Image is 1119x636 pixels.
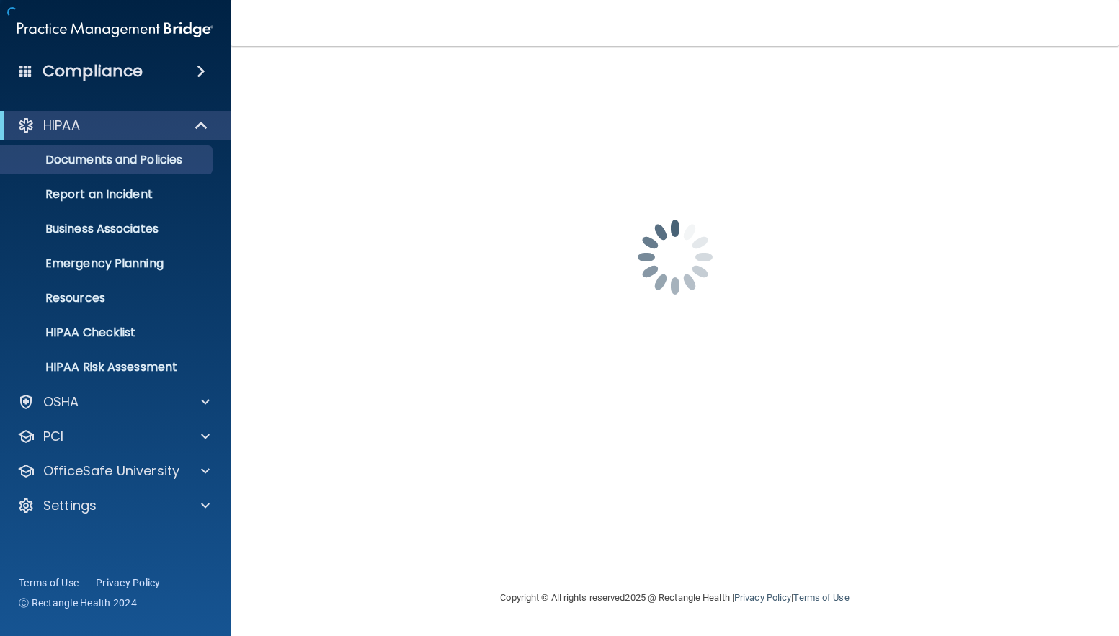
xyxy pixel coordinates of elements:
[9,360,206,375] p: HIPAA Risk Assessment
[17,462,210,480] a: OfficeSafe University
[17,117,209,134] a: HIPAA
[43,61,143,81] h4: Compliance
[43,462,179,480] p: OfficeSafe University
[96,575,161,590] a: Privacy Policy
[9,326,206,340] p: HIPAA Checklist
[43,428,63,445] p: PCI
[43,117,80,134] p: HIPAA
[17,15,213,44] img: PMB logo
[870,534,1102,591] iframe: Drift Widget Chat Controller
[43,393,79,411] p: OSHA
[43,497,97,514] p: Settings
[9,187,206,202] p: Report an Incident
[17,497,210,514] a: Settings
[19,575,79,590] a: Terms of Use
[9,153,206,167] p: Documents and Policies
[793,592,849,603] a: Terms of Use
[9,222,206,236] p: Business Associates
[734,592,791,603] a: Privacy Policy
[17,393,210,411] a: OSHA
[603,185,747,329] img: spinner.e123f6fc.gif
[19,596,137,610] span: Ⓒ Rectangle Health 2024
[412,575,938,621] div: Copyright © All rights reserved 2025 @ Rectangle Health | |
[9,291,206,305] p: Resources
[9,256,206,271] p: Emergency Planning
[17,428,210,445] a: PCI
